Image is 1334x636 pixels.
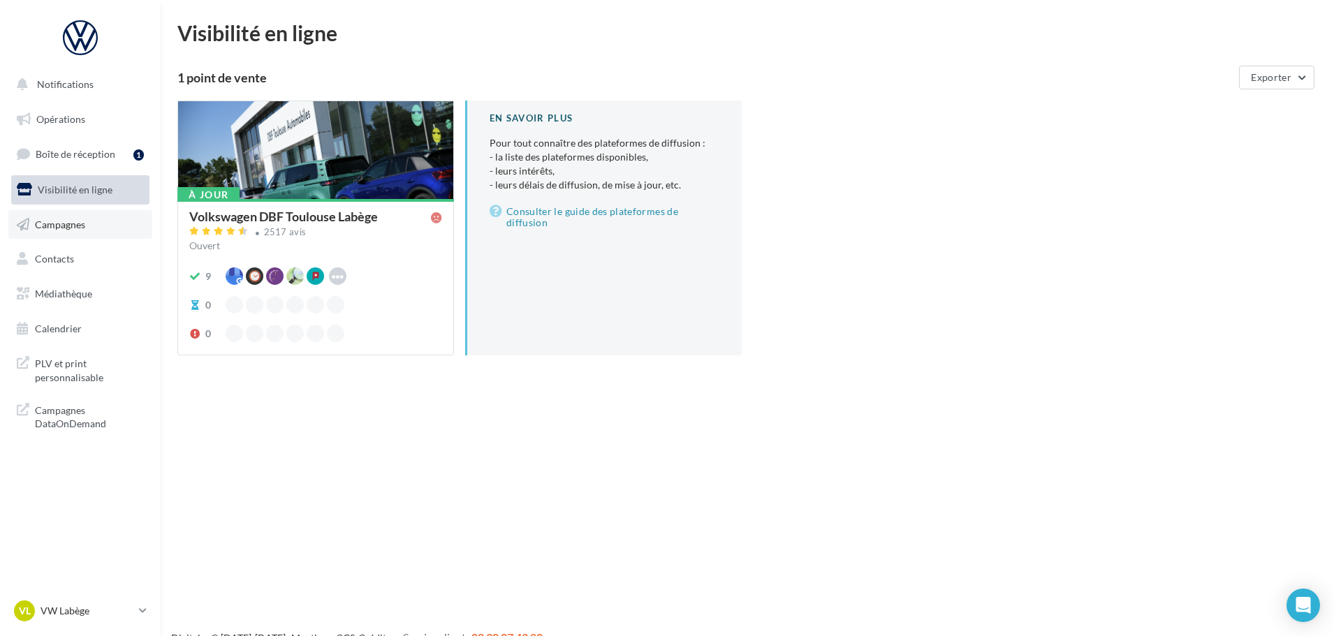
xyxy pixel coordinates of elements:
div: En savoir plus [490,112,719,125]
span: Notifications [37,78,94,90]
div: Open Intercom Messenger [1287,589,1320,622]
span: Campagnes DataOnDemand [35,401,144,431]
button: Exporter [1239,66,1314,89]
a: PLV et print personnalisable [8,348,152,390]
span: Calendrier [35,323,82,334]
li: - leurs délais de diffusion, de mise à jour, etc. [490,178,719,192]
a: Calendrier [8,314,152,343]
div: À jour [177,187,240,202]
div: 0 [205,327,211,341]
div: Volkswagen DBF Toulouse Labège [189,210,378,223]
div: 1 [133,149,144,161]
span: Boîte de réception [36,148,115,160]
li: - la liste des plateformes disponibles, [490,150,719,164]
span: Contacts [35,253,74,265]
span: Ouvert [189,239,220,251]
div: 1 point de vente [177,71,1233,84]
a: Boîte de réception1 [8,139,152,169]
a: Visibilité en ligne [8,175,152,205]
p: VW Labège [41,604,133,618]
button: Notifications [8,70,147,99]
a: Campagnes [8,210,152,239]
a: Opérations [8,105,152,134]
span: Exporter [1251,71,1291,83]
span: Médiathèque [35,288,92,299]
li: - leurs intérêts, [490,164,719,178]
span: PLV et print personnalisable [35,354,144,384]
span: Visibilité en ligne [38,184,112,195]
a: 2517 avis [189,225,442,242]
div: Visibilité en ligne [177,22,1317,43]
a: Consulter le guide des plateformes de diffusion [490,203,719,231]
a: VL VW Labège [11,598,149,624]
a: Campagnes DataOnDemand [8,395,152,436]
span: Opérations [36,113,85,125]
span: VL [19,604,31,618]
div: 0 [205,298,211,312]
a: Contacts [8,244,152,274]
p: Pour tout connaître des plateformes de diffusion : [490,136,719,192]
div: 9 [205,269,211,283]
span: Campagnes [35,218,85,230]
div: 2517 avis [264,228,307,237]
a: Médiathèque [8,279,152,309]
